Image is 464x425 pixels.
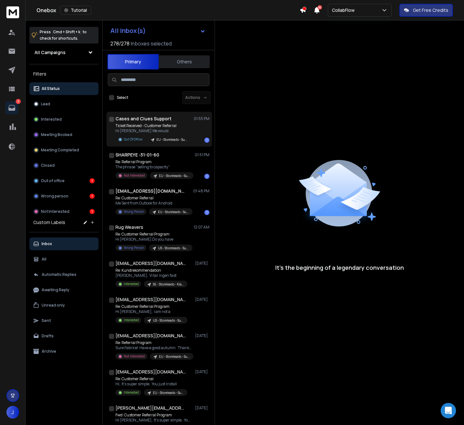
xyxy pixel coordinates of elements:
[115,237,192,242] p: Hi [PERSON_NAME] Do you have
[29,98,98,110] button: Lead
[441,403,456,418] div: Open Intercom Messenger
[195,333,209,338] p: [DATE]
[115,369,186,375] h1: [EMAIL_ADDRESS][DOMAIN_NAME]
[115,224,143,230] h1: Rug Weavers
[124,390,139,395] p: Interested
[115,381,187,387] p: Hi, It’s super simple. You just install
[29,299,98,312] button: Unread only
[124,354,145,359] p: Not Interested
[41,101,50,107] p: Lead
[29,314,98,327] button: Sent
[204,174,209,179] div: 1
[117,95,128,100] label: Select
[29,345,98,358] button: Archive
[153,390,184,395] p: EU - Storeleads - Support emails - CollabCenter
[42,241,52,246] p: Inbox
[42,272,76,277] p: Automatic Replies
[158,210,189,214] p: EU - Storeleads - Support emails - CollabCenter
[29,174,98,187] button: Out of office1
[131,40,172,47] h3: Inboxes selected
[115,296,186,303] h1: [EMAIL_ADDRESS][DOMAIN_NAME]
[29,113,98,126] button: Interested
[115,413,192,418] p: Fwd: Customer Referral Program
[153,318,184,323] p: US - Storeleads - Support emails - CollabCenter
[41,132,72,137] p: Meeting Booked
[124,173,145,178] p: Not Interested
[115,345,192,350] p: Sure Fabrice! Have a good autumn. Thanks, [PERSON_NAME]
[204,138,209,143] div: 1
[153,282,184,287] p: SE - Storeleads - Klaviyo - Support emails
[41,163,55,168] p: Closed
[193,188,209,194] p: 01:48 PM
[29,253,98,266] button: All
[275,263,404,272] p: It’s the beginning of a legendary conversation
[41,117,62,122] p: Interested
[107,54,159,69] button: Primary
[35,49,66,56] h1: All Campaigns
[115,116,171,122] h1: Cases and Clues Support
[413,7,448,13] p: Get Free Credits
[42,287,69,293] p: Awaiting Reply
[115,418,192,423] p: Hi [PERSON_NAME], It’s super simple. You just
[105,24,211,37] button: All Inbox(s)
[29,190,98,203] button: Wrong person1
[60,6,91,15] button: Tutorial
[195,152,209,157] p: 01:51 PM
[90,209,95,214] div: 1
[115,128,191,133] p: Hi [PERSON_NAME] We would
[29,46,98,59] button: All Campaigns
[42,303,65,308] p: Unread only
[115,159,192,164] p: Re: Referral Program
[115,273,187,278] p: [PERSON_NAME], Vi tar ingen fast
[42,333,54,339] p: Drafts
[115,188,186,194] h1: [EMAIL_ADDRESS][DOMAIN_NAME]
[195,405,209,411] p: [DATE]
[41,194,68,199] p: Wrong person
[5,101,18,114] a: 3
[29,128,98,141] button: Meeting Booked
[42,349,56,354] p: Archive
[115,304,187,309] p: Re: Customer Referral Program
[159,55,210,69] button: Others
[115,333,186,339] h1: [EMAIL_ADDRESS][DOMAIN_NAME]
[159,354,190,359] p: EU - Storeleads - Support emails - CollabCenter
[115,196,192,201] p: Re: Customer Referral
[29,237,98,250] button: Inbox
[194,116,209,121] p: 01:55 PM
[42,86,60,91] p: All Status
[29,144,98,156] button: Meeting Completed
[194,225,209,230] p: 12:07 AM
[36,6,300,15] div: Onebox
[159,173,190,178] p: EU - Storeleads - Support emails - CollabCenter
[29,205,98,218] button: Not Interested1
[115,260,186,267] h1: [EMAIL_ADDRESS][DOMAIN_NAME]
[29,69,98,78] h3: Filters
[318,5,322,10] span: 50
[115,309,187,314] p: Hi [PERSON_NAME], I am not a
[115,123,191,128] p: Ticket Received - Customer Referral
[115,164,192,170] p: The phrase “selling to capacity”
[124,137,142,142] p: Out Of Office
[195,261,209,266] p: [DATE]
[124,209,144,214] p: Wrong Person
[29,330,98,342] button: Drafts
[41,148,79,153] p: Meeting Completed
[52,28,81,36] span: Cmd + Shift + k
[16,99,21,104] p: 3
[195,297,209,302] p: [DATE]
[110,28,146,34] h1: All Inbox(s)
[124,282,139,286] p: Interested
[115,405,186,411] h1: [PERSON_NAME][EMAIL_ADDRESS][DOMAIN_NAME]
[6,406,19,419] button: J
[115,152,159,158] h1: SHARPEYE -31-01-60
[42,257,46,262] p: All
[40,29,87,42] p: Press to check for shortcuts.
[115,232,192,237] p: Re: Customer Referral Program
[41,178,65,183] p: Out of office
[110,40,130,47] span: 278 / 278
[41,209,69,214] p: Not Interested
[42,318,51,323] p: Sent
[115,376,187,381] p: Re: Customer Referral
[29,284,98,296] button: Awaiting Reply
